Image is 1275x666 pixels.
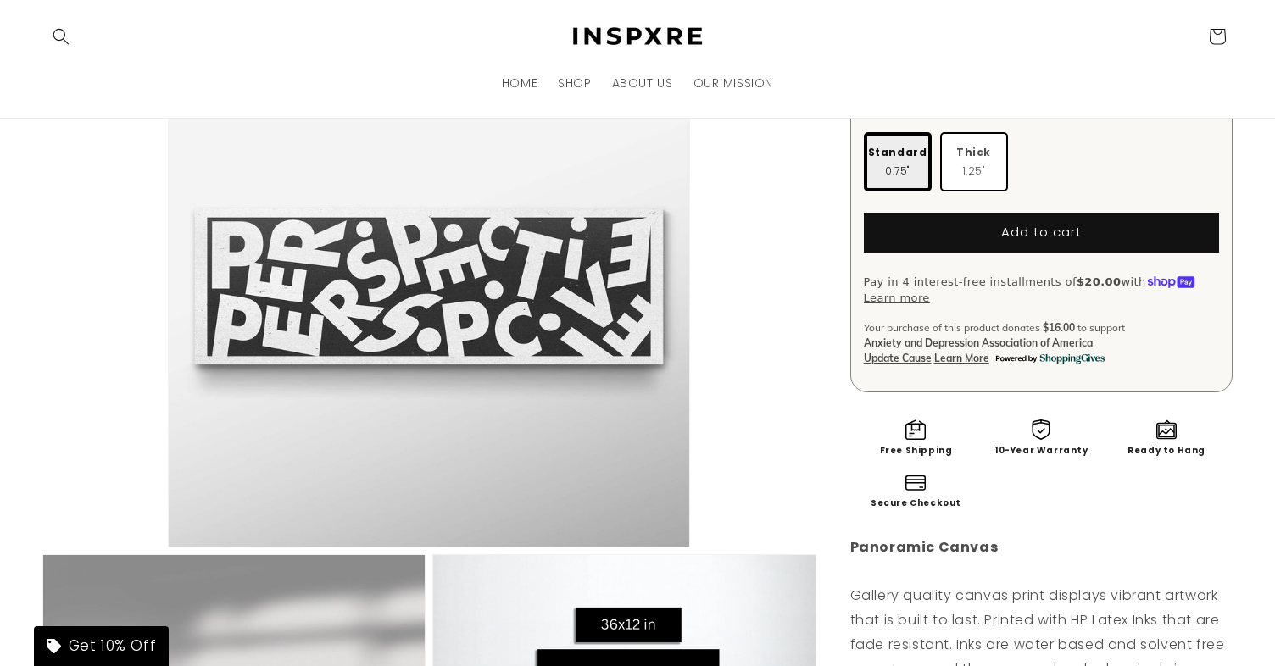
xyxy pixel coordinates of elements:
[868,143,927,162] span: Standard
[492,65,548,101] a: HOME
[555,17,721,56] a: INSPXRE
[994,447,1088,455] span: 10-Year Warranty
[940,132,1008,191] label: 1.25"
[850,537,999,557] strong: Panoramic Canvas
[864,336,1093,351] span: Anxiety and Depression Association of America
[683,65,784,101] a: OUR MISSION
[995,353,1105,364] img: Powered By ShoppingGives
[548,65,601,101] a: SHOP
[934,352,989,364] span: Learn more
[864,132,932,191] label: 0.75"
[864,352,932,364] span: Update Cause Button
[34,626,169,666] div: Get 10% Off
[42,18,80,55] summary: Search
[880,447,953,455] span: Free Shipping
[558,75,591,91] span: SHOP
[1043,320,1075,336] span: $16.00
[956,143,991,162] span: Thick
[693,75,774,91] span: OUR MISSION
[871,499,961,508] span: Secure Checkout
[561,24,714,50] img: INSPXRE
[612,75,673,91] span: ABOUT US
[502,75,537,91] span: HOME
[602,65,683,101] a: ABOUT US
[864,320,1040,336] span: Your purchase of this product donates
[1077,320,1125,336] span: to support
[1127,447,1205,455] span: Ready to Hang
[932,352,934,364] span: |
[864,213,1219,253] button: Add to cart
